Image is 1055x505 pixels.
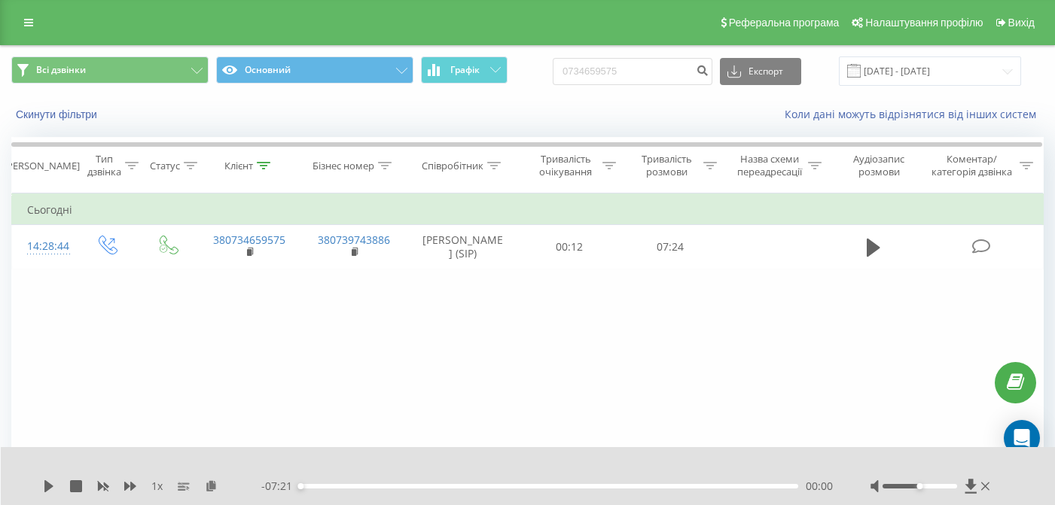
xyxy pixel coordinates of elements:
[785,107,1044,121] a: Коли дані можуть відрізнятися вiд інших систем
[865,17,983,29] span: Налаштування профілю
[297,483,303,489] div: Accessibility label
[1008,17,1035,29] span: Вихід
[11,56,209,84] button: Всі дзвінки
[87,153,121,178] div: Тип дзвінка
[213,233,285,247] a: 380734659575
[224,160,253,172] div: Клієнт
[11,108,105,121] button: Скинути фільтри
[261,479,300,494] span: - 07:21
[839,153,918,178] div: Аудіозапис розмови
[533,153,599,178] div: Тривалість очікування
[12,195,1044,225] td: Сьогодні
[150,160,180,172] div: Статус
[520,225,620,269] td: 00:12
[620,225,721,269] td: 07:24
[4,160,80,172] div: [PERSON_NAME]
[216,56,413,84] button: Основний
[422,160,483,172] div: Співробітник
[806,479,833,494] span: 00:00
[151,479,163,494] span: 1 x
[633,153,700,178] div: Тривалість розмови
[27,232,61,261] div: 14:28:44
[720,58,801,85] button: Експорт
[318,233,390,247] a: 380739743886
[917,483,923,489] div: Accessibility label
[313,160,374,172] div: Бізнес номер
[36,64,86,76] span: Всі дзвінки
[421,56,508,84] button: Графік
[734,153,804,178] div: Назва схеми переадресації
[729,17,840,29] span: Реферальна програма
[553,58,712,85] input: Пошук за номером
[928,153,1016,178] div: Коментар/категорія дзвінка
[450,65,480,75] span: Графік
[407,225,520,269] td: [PERSON_NAME] (SIP)
[1004,420,1040,456] div: Open Intercom Messenger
